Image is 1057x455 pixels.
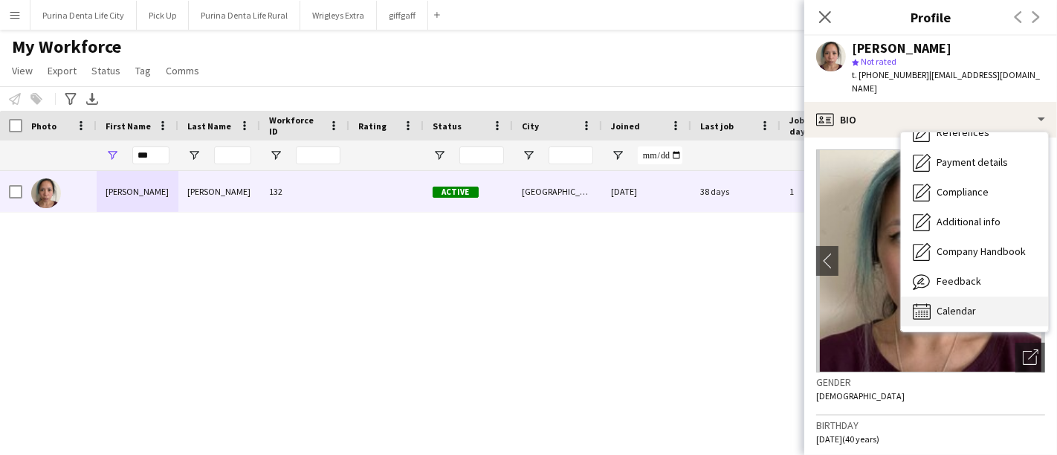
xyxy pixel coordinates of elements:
div: Company Handbook [901,237,1048,267]
div: Compliance [901,178,1048,207]
button: Open Filter Menu [433,149,446,162]
button: Pick Up [137,1,189,30]
span: [DEMOGRAPHIC_DATA] [816,390,905,401]
span: [DATE] (40 years) [816,433,879,445]
button: Wrigleys Extra [300,1,377,30]
h3: Gender [816,375,1045,389]
button: Open Filter Menu [611,149,624,162]
div: [PERSON_NAME] [97,171,178,212]
span: Jobs (last 90 days) [789,114,850,137]
a: Comms [160,61,205,80]
div: [PERSON_NAME] [178,171,260,212]
input: Status Filter Input [459,146,504,164]
input: Last Name Filter Input [214,146,251,164]
img: Crew avatar or photo [816,149,1045,372]
div: [DATE] [602,171,691,212]
span: Rating [358,120,387,132]
div: Feedback [901,267,1048,297]
img: Amy Lee [31,178,61,208]
button: giffgaff [377,1,428,30]
span: Compliance [937,185,989,199]
app-action-btn: Advanced filters [62,90,80,108]
span: Feedback [937,274,981,288]
button: Open Filter Menu [269,149,282,162]
app-action-btn: Export XLSX [83,90,101,108]
span: Comms [166,64,199,77]
span: First Name [106,120,151,132]
input: Joined Filter Input [638,146,682,164]
input: City Filter Input [549,146,593,164]
a: View [6,61,39,80]
div: References [901,118,1048,148]
span: t. [PHONE_NUMBER] [852,69,929,80]
a: Status [85,61,126,80]
span: Calendar [937,304,976,317]
div: Payment details [901,148,1048,178]
div: Additional info [901,207,1048,237]
span: Not rated [861,56,896,67]
span: References [937,126,989,139]
h3: Birthday [816,419,1045,432]
span: Status [91,64,120,77]
button: Open Filter Menu [187,149,201,162]
span: Company Handbook [937,245,1026,258]
div: [GEOGRAPHIC_DATA] [513,171,602,212]
div: 1 [780,171,877,212]
div: Bio [804,102,1057,138]
span: Photo [31,120,56,132]
input: First Name Filter Input [132,146,169,164]
button: Purina Denta Life City [30,1,137,30]
input: Workforce ID Filter Input [296,146,340,164]
h3: Profile [804,7,1057,27]
span: Additional info [937,215,1001,228]
span: Active [433,187,479,198]
span: Joined [611,120,640,132]
button: Open Filter Menu [522,149,535,162]
span: View [12,64,33,77]
div: Calendar [901,297,1048,326]
span: My Workforce [12,36,121,58]
span: Last Name [187,120,231,132]
span: Status [433,120,462,132]
span: Export [48,64,77,77]
span: Tag [135,64,151,77]
span: Workforce ID [269,114,323,137]
span: Last job [700,120,734,132]
button: Open Filter Menu [106,149,119,162]
div: 38 days [691,171,780,212]
div: Open photos pop-in [1015,343,1045,372]
div: 132 [260,171,349,212]
span: Payment details [937,155,1008,169]
span: | [EMAIL_ADDRESS][DOMAIN_NAME] [852,69,1040,94]
div: [PERSON_NAME] [852,42,951,55]
a: Export [42,61,83,80]
button: Purina Denta Life Rural [189,1,300,30]
span: City [522,120,539,132]
a: Tag [129,61,157,80]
